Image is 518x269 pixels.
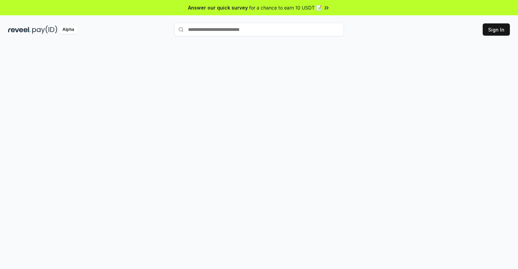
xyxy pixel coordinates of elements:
[188,4,248,11] span: Answer our quick survey
[483,23,510,36] button: Sign In
[8,25,31,34] img: reveel_dark
[59,25,78,34] div: Alpha
[32,25,57,34] img: pay_id
[249,4,322,11] span: for a chance to earn 10 USDT 📝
